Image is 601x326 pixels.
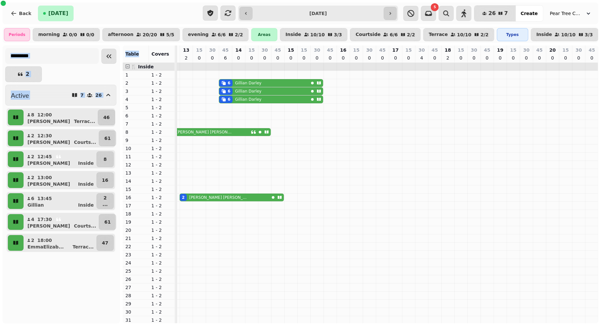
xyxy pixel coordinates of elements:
p: 0 [275,55,280,61]
p: [PERSON_NAME] [27,223,70,229]
p: 8 [125,129,146,135]
span: Create [521,11,538,16]
p: 22 [125,243,146,250]
p: 0 [393,55,398,61]
p: 2 / 2 [481,32,489,37]
p: 1 - 2 [151,153,172,160]
p: 0 [406,55,411,61]
p: 16 [125,194,146,201]
p: 8 [103,156,107,163]
p: 1 - 2 [151,227,172,233]
div: Areas [251,28,277,41]
p: 27 [125,284,146,291]
p: 1 - 2 [151,88,172,94]
p: 10 / 10 [457,32,471,37]
p: 18 [125,211,146,217]
button: Inside10/103/3 [280,28,348,41]
p: 10 / 10 [561,32,575,37]
p: 24 [125,260,146,266]
p: Inside [78,202,94,208]
p: 1 - 2 [151,72,172,78]
p: 1 - 2 [151,178,172,184]
p: 0 [498,55,503,61]
p: 14 [236,47,242,53]
p: 1 - 2 [151,251,172,258]
p: 20 [550,47,556,53]
button: 267 [474,6,516,21]
button: 417:30[PERSON_NAME]Courts... [25,214,97,230]
p: ... [102,201,108,208]
p: 1 - 2 [151,162,172,168]
p: 15 [288,47,294,53]
p: 30 [125,309,146,315]
span: Table [125,51,139,57]
span: 26 [488,11,496,16]
p: 45 [432,47,438,53]
p: 10 / 10 [310,32,325,37]
button: 212:30[PERSON_NAME]Courts... [25,130,97,146]
button: 2 [5,66,42,82]
p: 26 [125,276,146,283]
p: 1 - 2 [151,292,172,299]
p: 13 [125,170,146,176]
p: 1 - 2 [151,186,172,193]
button: 61 [99,214,116,230]
p: 29 [125,300,146,307]
button: 46 [98,110,115,125]
p: 30 [366,47,373,53]
p: 10 [125,145,146,152]
p: 45 [589,47,595,53]
p: 61 [104,219,111,225]
span: Pear Tree Cafe ([GEOGRAPHIC_DATA]) [550,10,583,17]
p: 12:45 [37,153,52,160]
p: morning [38,32,60,37]
p: 7 [125,121,146,127]
p: 19 [497,47,504,53]
p: Courts ... [74,223,96,229]
p: 45 [222,47,229,53]
p: 15 [353,47,360,53]
p: 26 [96,93,102,97]
p: 18:00 [37,237,52,244]
p: 0 [327,55,333,61]
p: 0 [210,55,215,61]
p: 1 - 2 [151,202,172,209]
p: 1 - 2 [151,104,172,111]
p: 1 - 2 [151,121,172,127]
p: Inside [78,160,94,166]
p: 45 [380,47,386,53]
p: 16 [102,177,108,183]
p: 2 [31,153,35,160]
button: morning0/00/0 [33,28,100,41]
p: 0 [485,55,490,61]
p: 15 [196,47,203,53]
p: 20 [125,227,146,233]
p: afternoon [108,32,133,37]
div: 6 [228,89,230,94]
p: 3 [125,88,146,94]
button: 47 [97,235,114,251]
span: 7 [504,11,508,16]
p: 1 - 2 [151,268,172,274]
p: 15 [406,47,412,53]
p: 30 [576,47,582,53]
p: 0 [288,55,293,61]
p: Gillian Darley [235,80,262,86]
p: Inside [286,32,301,37]
p: 0 [314,55,320,61]
span: Covers [151,51,169,57]
button: Back [5,6,37,21]
p: 46 [103,114,110,121]
h2: Active [11,91,29,100]
p: 19 [125,219,146,225]
p: 1 - 2 [151,96,172,103]
p: 0 [301,55,307,61]
p: 20 / 20 [143,32,157,37]
p: 17:30 [37,216,52,223]
p: 2 [445,55,451,61]
p: 15 [563,47,569,53]
p: 30 [262,47,268,53]
p: [PERSON_NAME] [27,139,70,146]
p: 2 [31,132,35,139]
p: 30 [209,47,216,53]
